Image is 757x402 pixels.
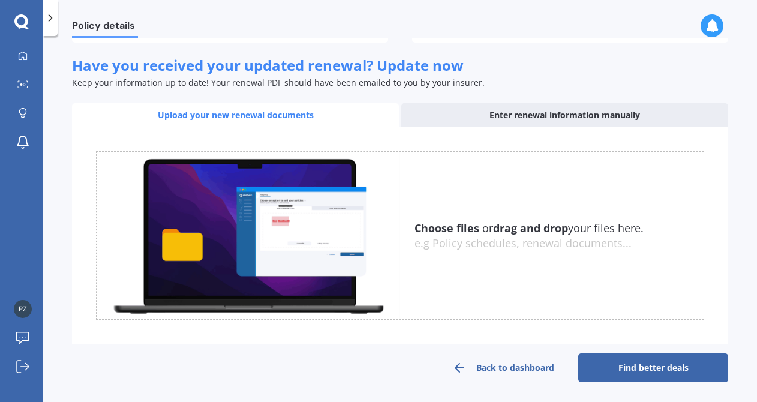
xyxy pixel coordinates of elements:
span: or your files here. [414,221,644,235]
a: Back to dashboard [428,353,578,382]
span: Policy details [72,20,138,36]
img: upload.de96410c8ce839c3fdd5.gif [97,152,400,319]
span: Keep your information up to date! Your renewal PDF should have been emailed to you by your insurer. [72,77,485,88]
a: Find better deals [578,353,728,382]
img: aafa01a780e6a2d270c1d5e845d79184 [14,300,32,318]
span: Have you received your updated renewal? Update now [72,55,464,75]
div: Upload your new renewal documents [72,103,399,127]
b: drag and drop [493,221,568,235]
div: e.g Policy schedules, renewal documents... [414,237,704,250]
u: Choose files [414,221,479,235]
div: Enter renewal information manually [401,103,728,127]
